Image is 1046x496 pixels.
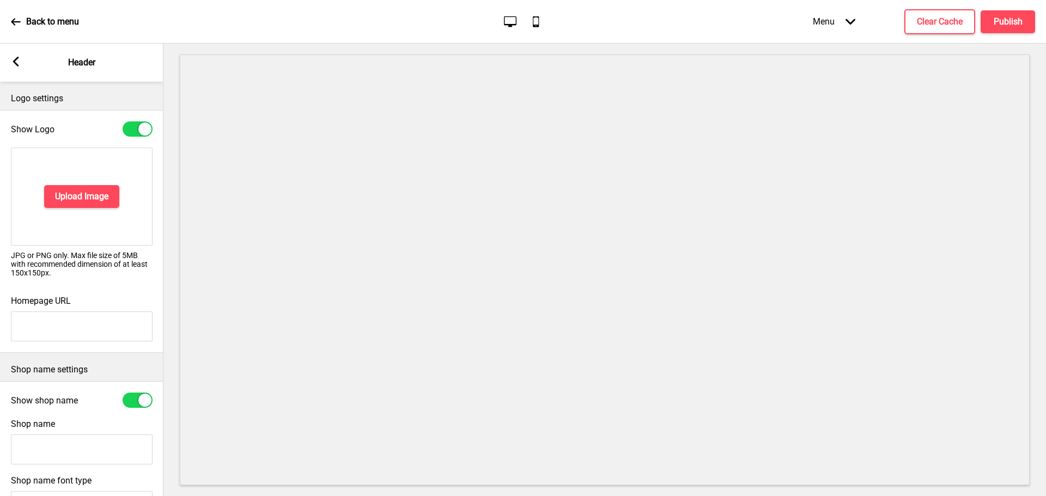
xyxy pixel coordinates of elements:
[904,9,975,34] button: Clear Cache
[802,5,866,38] div: Menu
[44,185,119,208] button: Upload Image
[11,124,54,134] label: Show Logo
[68,57,95,69] p: Header
[917,16,963,28] h4: Clear Cache
[11,296,71,306] label: Homepage URL
[11,395,78,406] label: Show shop name
[994,16,1023,28] h4: Publish
[26,16,79,28] p: Back to menu
[11,419,55,429] label: Shop name
[11,475,153,486] label: Shop name font type
[11,251,153,277] p: JPG or PNG only. Max file size of 5MB with recommended dimension of at least 150x150px.
[981,10,1035,33] button: Publish
[55,191,108,203] h4: Upload Image
[11,364,153,376] p: Shop name settings
[11,93,153,105] p: Logo settings
[11,7,79,36] a: Back to menu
